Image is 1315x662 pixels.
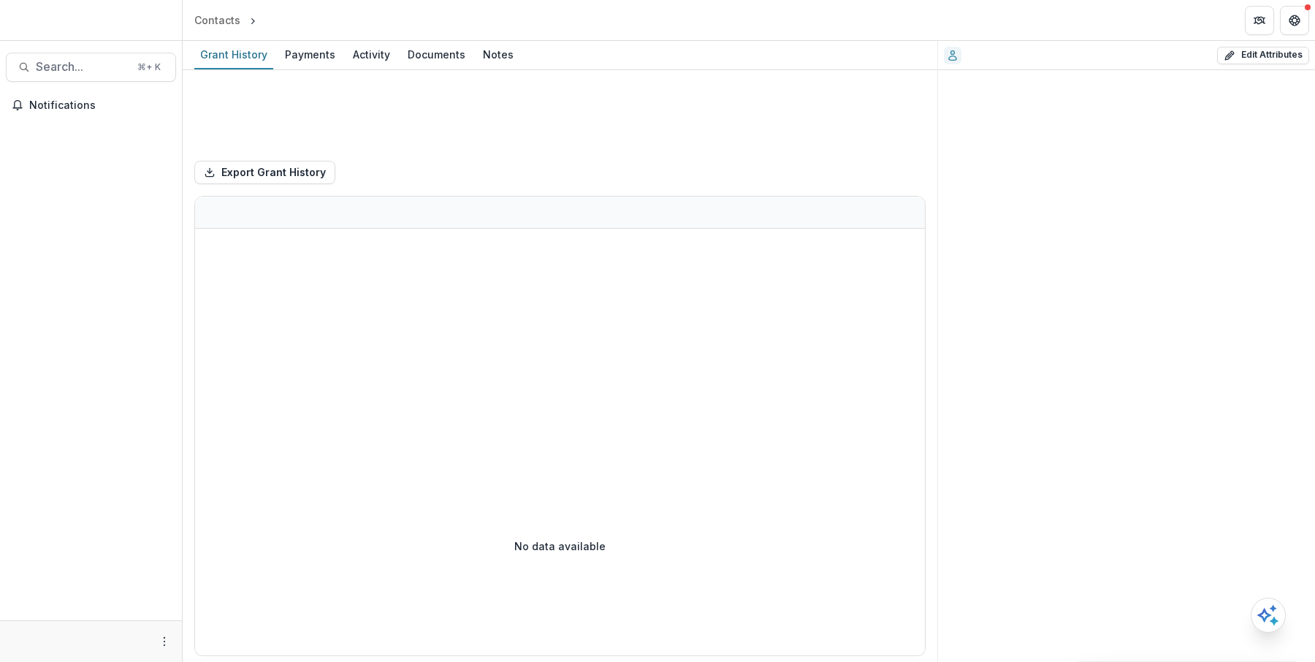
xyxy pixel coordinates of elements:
[347,44,396,65] div: Activity
[29,99,170,112] span: Notifications
[1251,598,1286,633] button: Open AI Assistant
[347,41,396,69] a: Activity
[6,53,176,82] button: Search...
[1245,6,1274,35] button: Partners
[6,94,176,117] button: Notifications
[36,60,129,74] span: Search...
[477,41,519,69] a: Notes
[402,44,471,65] div: Documents
[1217,47,1309,64] button: Edit Attributes
[194,44,273,65] div: Grant History
[194,41,273,69] a: Grant History
[156,633,173,650] button: More
[188,9,321,31] nav: breadcrumb
[194,12,240,28] div: Contacts
[402,41,471,69] a: Documents
[514,539,606,554] p: No data available
[194,161,335,184] button: Export Grant History
[477,44,519,65] div: Notes
[188,9,246,31] a: Contacts
[134,59,164,75] div: ⌘ + K
[1280,6,1309,35] button: Get Help
[279,44,341,65] div: Payments
[279,41,341,69] a: Payments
